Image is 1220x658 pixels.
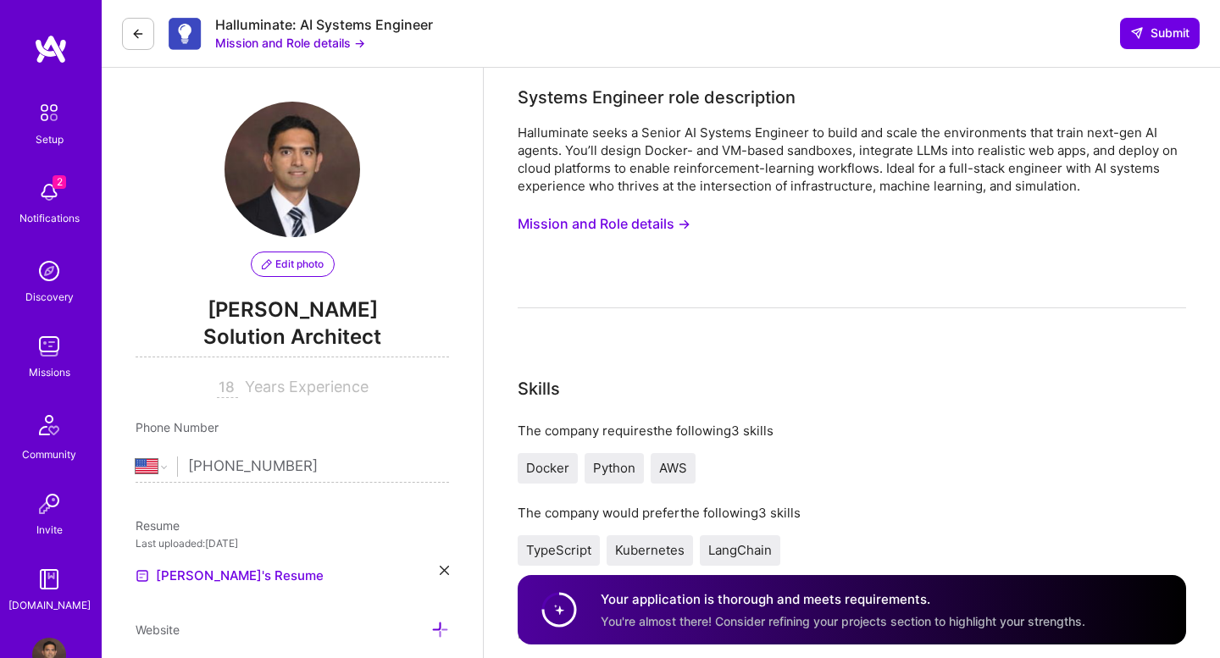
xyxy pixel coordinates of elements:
[262,259,272,269] i: icon PencilPurple
[29,363,70,381] div: Missions
[245,378,369,395] span: Years Experience
[518,124,1186,195] div: Halluminate seeks a Senior AI Systems Engineer to build and scale the environments that train nex...
[518,208,690,240] button: Mission and Role details →
[593,460,635,476] span: Python
[518,422,1186,440] div: The company requires the following 3 skills
[615,542,685,558] span: Kubernetes
[262,257,324,272] span: Edit photo
[136,622,180,637] span: Website
[1130,26,1144,40] i: icon SendLight
[136,420,219,434] span: Phone Number
[1130,25,1189,41] span: Submit
[19,209,80,227] div: Notifications
[601,613,1085,628] span: You're almost there! Consider refining your projects section to highlight your strengths.
[225,102,360,237] img: User Avatar
[25,288,74,306] div: Discovery
[188,442,449,491] input: +1 (000) 000-0000
[217,378,238,398] input: XX
[8,596,91,614] div: [DOMAIN_NAME]
[526,460,569,476] span: Docker
[32,175,66,209] img: bell
[32,254,66,288] img: discovery
[29,405,69,445] img: Community
[168,17,202,50] img: Company Logo
[136,297,449,323] span: [PERSON_NAME]
[1120,18,1200,48] button: Submit
[708,542,772,558] span: LangChain
[36,521,63,539] div: Invite
[131,27,145,41] i: icon LeftArrowDark
[518,376,560,401] div: Skills
[136,569,149,583] img: Resume
[53,175,66,189] span: 2
[22,445,76,463] div: Community
[526,542,591,558] span: TypeScript
[136,518,180,533] span: Resume
[440,566,449,575] i: icon Close
[215,34,365,52] button: Mission and Role details →
[215,16,433,34] div: Halluminate: AI Systems Engineer
[251,252,335,277] button: Edit photo
[34,34,68,64] img: logo
[136,534,449,552] div: Last uploaded: [DATE]
[659,460,687,476] span: AWS
[518,504,1186,522] div: The company would prefer the following 3 skills
[601,590,1085,608] h4: Your application is thorough and meets requirements.
[36,130,64,148] div: Setup
[136,566,324,586] a: [PERSON_NAME]'s Resume
[136,323,449,357] span: Solution Architect
[31,95,67,130] img: setup
[518,85,796,110] div: Systems Engineer role description
[32,487,66,521] img: Invite
[32,329,66,363] img: teamwork
[32,562,66,596] img: guide book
